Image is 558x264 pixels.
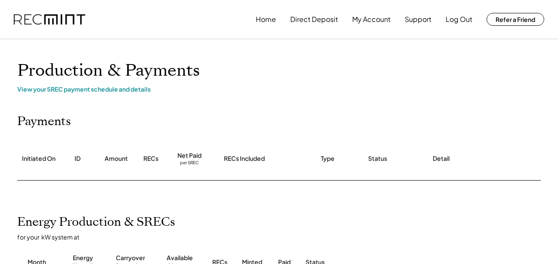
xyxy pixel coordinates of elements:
h1: Production & Payments [17,61,541,81]
div: Type [321,154,335,163]
button: Log Out [446,11,472,28]
h2: Payments [17,114,71,129]
div: ID [74,154,81,163]
button: Support [405,11,431,28]
button: My Account [352,11,391,28]
div: Carryover [116,254,145,262]
div: Energy [73,254,93,262]
div: Available [167,254,193,262]
div: Detail [433,154,449,163]
div: Initiated On [22,154,56,163]
div: Amount [105,154,128,163]
h2: Energy Production & SRECs [17,215,175,230]
div: Net Paid [177,151,201,160]
div: View your SREC payment schedule and details [17,85,541,93]
button: Refer a Friend [487,13,544,26]
button: Direct Deposit [290,11,338,28]
div: for your kW system at [17,233,549,241]
div: RECs Included [224,154,265,163]
button: Home [256,11,276,28]
div: RECs [143,154,158,163]
img: recmint-logotype%403x.png [14,14,85,25]
div: Status [368,154,387,163]
div: per SREC [180,160,199,166]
